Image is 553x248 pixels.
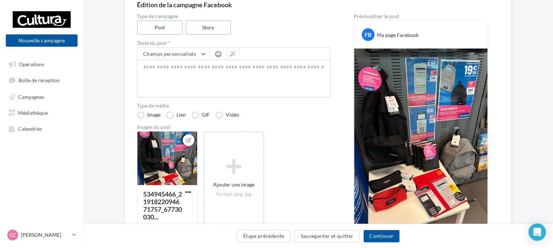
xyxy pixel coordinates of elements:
label: Lien [166,112,186,119]
div: Open Intercom Messenger [528,223,546,241]
label: Type de média [137,103,330,108]
div: Ma page Facebook [377,31,419,39]
button: Nouvelle campagne [6,34,78,47]
span: Champs personnalisés [143,51,196,57]
a: Médiathèque [4,106,79,119]
a: Opérations [4,57,79,70]
label: Type de campagne [137,14,330,19]
div: Édition de la campagne Facebook [137,1,499,8]
label: Texte du post * [137,41,330,46]
button: Étape précédente [237,230,291,242]
p: [PERSON_NAME] [21,231,69,239]
a: Boîte de réception [4,73,79,87]
label: GIF [192,112,210,119]
span: Boîte de réception [18,77,60,83]
div: Images du post [137,125,330,130]
div: 534945466_2191822094671757_67730030... [143,190,182,221]
button: Champs personnalisés [137,48,209,60]
label: Image [137,112,161,119]
a: Campagnes [4,90,79,103]
span: Médiathèque [18,109,48,115]
div: Prévisualiser le post [354,14,488,19]
button: Continuer [363,230,399,242]
a: CC [PERSON_NAME] [6,228,78,242]
span: CC [9,231,16,239]
span: Opérations [19,61,44,67]
span: Campagnes [18,93,44,100]
div: FB [362,28,374,41]
span: Calendrier [18,126,42,132]
label: Story [186,20,231,35]
label: Post [137,20,183,35]
label: Vidéo [216,112,239,119]
button: Sauvegarder et quitter [294,230,359,242]
a: Calendrier [4,122,79,135]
